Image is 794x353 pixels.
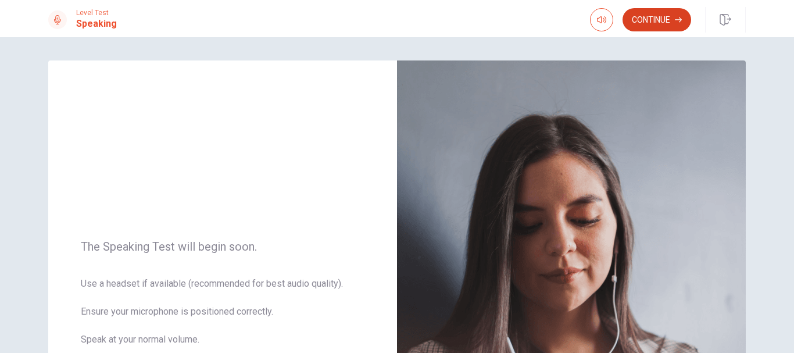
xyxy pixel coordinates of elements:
span: The Speaking Test will begin soon. [81,240,364,254]
span: Level Test [76,9,117,17]
h1: Speaking [76,17,117,31]
button: Continue [623,8,691,31]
